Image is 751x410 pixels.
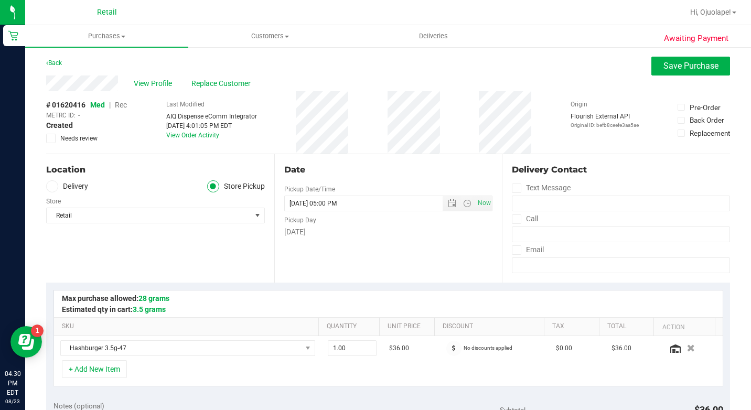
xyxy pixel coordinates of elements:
a: View Order Activity [166,132,219,139]
span: Deliveries [405,31,462,41]
span: View Profile [134,78,176,89]
span: Replace Customer [191,78,254,89]
a: Quantity [327,322,375,331]
label: Email [512,242,544,257]
div: Location [46,164,265,176]
a: Unit Price [388,322,430,331]
label: Pickup Date/Time [284,185,335,194]
label: Store Pickup [207,180,265,192]
span: Retail [47,208,251,223]
div: Back Order [690,115,724,125]
label: Last Modified [166,100,205,109]
span: $0.00 [556,343,572,353]
a: Purchases [25,25,188,47]
p: 04:30 PM EDT [5,369,20,397]
p: 08/23 [5,397,20,405]
span: $36.00 [389,343,409,353]
span: Set Current date [475,196,493,211]
div: [DATE] 4:01:05 PM EDT [166,121,257,131]
th: Action [653,318,714,337]
span: Retail [97,8,117,17]
a: Tax [552,322,595,331]
a: Back [46,59,62,67]
span: Notes (optional) [53,402,104,410]
button: + Add New Item [62,360,127,378]
a: Total [607,322,650,331]
span: Hashburger 3.5g-47 [61,341,302,355]
div: Flourish External API [571,112,639,129]
span: Open the time view [458,199,476,208]
span: select [251,208,264,223]
iframe: Resource center unread badge [31,325,44,337]
label: Store [46,197,61,206]
span: Save Purchase [663,61,718,71]
label: Text Message [512,180,571,196]
span: # 01620416 [46,100,85,111]
div: [DATE] [284,226,493,238]
div: AIQ Dispense eComm Integrator [166,112,257,121]
a: Customers [188,25,351,47]
span: Rec [115,101,127,109]
input: Format: (999) 999-9999 [512,196,730,211]
span: Customers [189,31,351,41]
label: Call [512,211,538,226]
span: Open the date view [443,199,461,208]
span: Hi, Ojuolape! [690,8,731,16]
label: Delivery [46,180,88,192]
span: Awaiting Payment [664,33,728,45]
a: Discount [443,322,540,331]
span: Needs review [60,134,98,143]
span: Max purchase allowed: [62,294,169,303]
a: SKU [62,322,314,331]
inline-svg: Retail [8,30,18,41]
span: No discounts applied [464,345,512,351]
div: Date [284,164,493,176]
button: Save Purchase [651,57,730,75]
div: Delivery Contact [512,164,730,176]
a: Deliveries [352,25,515,47]
span: Med [90,101,105,109]
span: Purchases [25,31,188,41]
iframe: Resource center [10,326,42,358]
span: | [109,101,111,109]
span: 28 grams [138,294,169,303]
span: 3.5 grams [133,305,166,314]
div: Pre-Order [690,102,721,113]
span: - [78,111,80,120]
span: Created [46,120,73,131]
span: Estimated qty in cart: [62,305,166,314]
label: Pickup Day [284,215,316,225]
label: Origin [571,100,587,109]
span: METRC ID: [46,111,76,120]
span: $36.00 [611,343,631,353]
span: NO DATA FOUND [60,340,315,356]
input: 1.00 [328,341,377,355]
div: Replacement [690,128,730,138]
p: Original ID: befb8ceefe3aa5ae [571,121,639,129]
input: Format: (999) 999-9999 [512,226,730,242]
